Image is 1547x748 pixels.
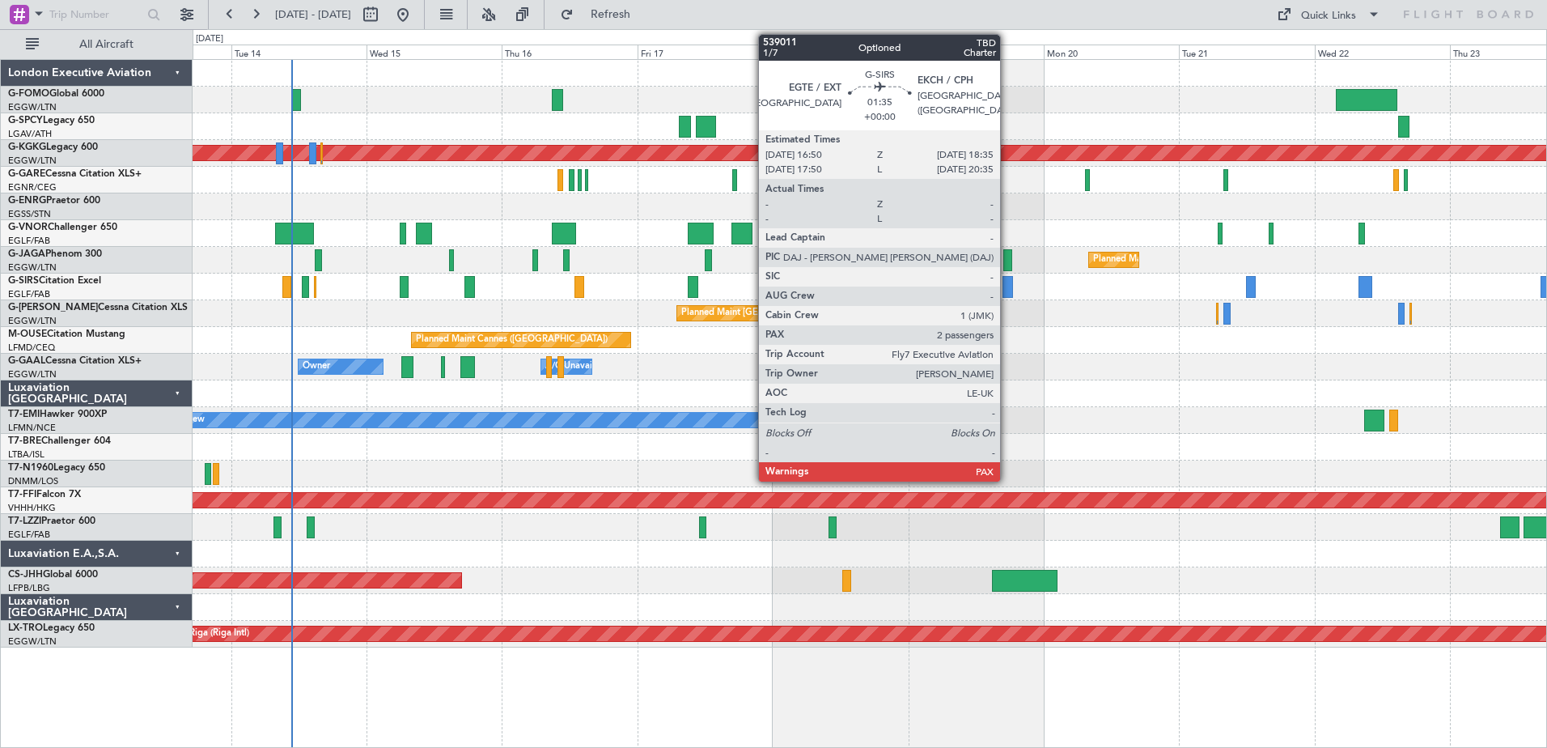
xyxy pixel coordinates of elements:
a: M-OUSECitation Mustang [8,329,125,339]
span: G-ENRG [8,196,46,206]
span: T7-EMI [8,410,40,419]
div: Sun 19 [909,45,1044,59]
span: [DATE] - [DATE] [275,7,351,22]
a: CS-JHHGlobal 6000 [8,570,98,580]
span: Refresh [577,9,645,20]
span: G-JAGA [8,249,45,259]
span: G-SPCY [8,116,43,125]
span: M-OUSE [8,329,47,339]
a: EGLF/FAB [8,529,50,541]
span: T7-FFI [8,490,36,499]
span: G-KGKG [8,142,46,152]
a: LFPB/LBG [8,582,50,594]
a: G-GAALCessna Citation XLS+ [8,356,142,366]
div: Tue 14 [231,45,367,59]
button: Refresh [553,2,650,28]
a: EGGW/LTN [8,261,57,274]
div: Mon 20 [1044,45,1179,59]
span: G-SIRS [8,276,39,286]
a: LTBA/ISL [8,448,45,461]
div: Tue 21 [1179,45,1314,59]
a: EGSS/STN [8,208,51,220]
a: LGAV/ATH [8,128,52,140]
a: T7-EMIHawker 900XP [8,410,107,419]
span: G-GAAL [8,356,45,366]
a: G-JAGAPhenom 300 [8,249,102,259]
span: T7-N1960 [8,463,53,473]
a: G-SIRSCitation Excel [8,276,101,286]
span: All Aircraft [42,39,171,50]
a: T7-FFIFalcon 7X [8,490,81,499]
a: G-SPCYLegacy 650 [8,116,95,125]
a: T7-BREChallenger 604 [8,436,111,446]
div: A/C Unavailable [545,355,612,379]
a: T7-LZZIPraetor 600 [8,516,95,526]
span: T7-LZZI [8,516,41,526]
a: EGLF/FAB [8,235,50,247]
div: Planned Maint Cannes ([GEOGRAPHIC_DATA]) [416,328,608,352]
a: EGLF/FAB [8,288,50,300]
a: T7-N1960Legacy 650 [8,463,105,473]
span: G-GARE [8,169,45,179]
span: LX-TRO [8,623,43,633]
div: Fri 17 [638,45,773,59]
a: G-[PERSON_NAME]Cessna Citation XLS [8,303,188,312]
div: Sat 18 [773,45,908,59]
button: Quick Links [1269,2,1388,28]
a: G-ENRGPraetor 600 [8,196,100,206]
div: Owner [303,355,330,379]
a: EGNR/CEG [8,181,57,193]
span: CS-JHH [8,570,43,580]
div: Planned Maint [GEOGRAPHIC_DATA] ([GEOGRAPHIC_DATA]) [681,301,936,325]
a: EGGW/LTN [8,635,57,648]
span: T7-BRE [8,436,41,446]
a: EGGW/LTN [8,155,57,167]
a: LFMN/NCE [8,422,56,434]
span: G-FOMO [8,89,49,99]
a: G-GARECessna Citation XLS+ [8,169,142,179]
a: DNMM/LOS [8,475,58,487]
div: [DATE] [196,32,223,46]
a: LFMD/CEQ [8,342,55,354]
div: Wed 22 [1315,45,1450,59]
span: G-[PERSON_NAME] [8,303,98,312]
span: G-VNOR [8,223,48,232]
div: Quick Links [1301,8,1356,24]
button: All Aircraft [18,32,176,57]
a: G-KGKGLegacy 600 [8,142,98,152]
input: Trip Number [49,2,142,27]
a: EGGW/LTN [8,315,57,327]
a: LX-TROLegacy 650 [8,623,95,633]
a: G-VNORChallenger 650 [8,223,117,232]
div: Thu 16 [502,45,637,59]
a: EGGW/LTN [8,368,57,380]
a: EGGW/LTN [8,101,57,113]
div: Planned Maint [GEOGRAPHIC_DATA] ([GEOGRAPHIC_DATA]) [1093,248,1348,272]
a: VHHH/HKG [8,502,56,514]
a: G-FOMOGlobal 6000 [8,89,104,99]
div: Wed 15 [367,45,502,59]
